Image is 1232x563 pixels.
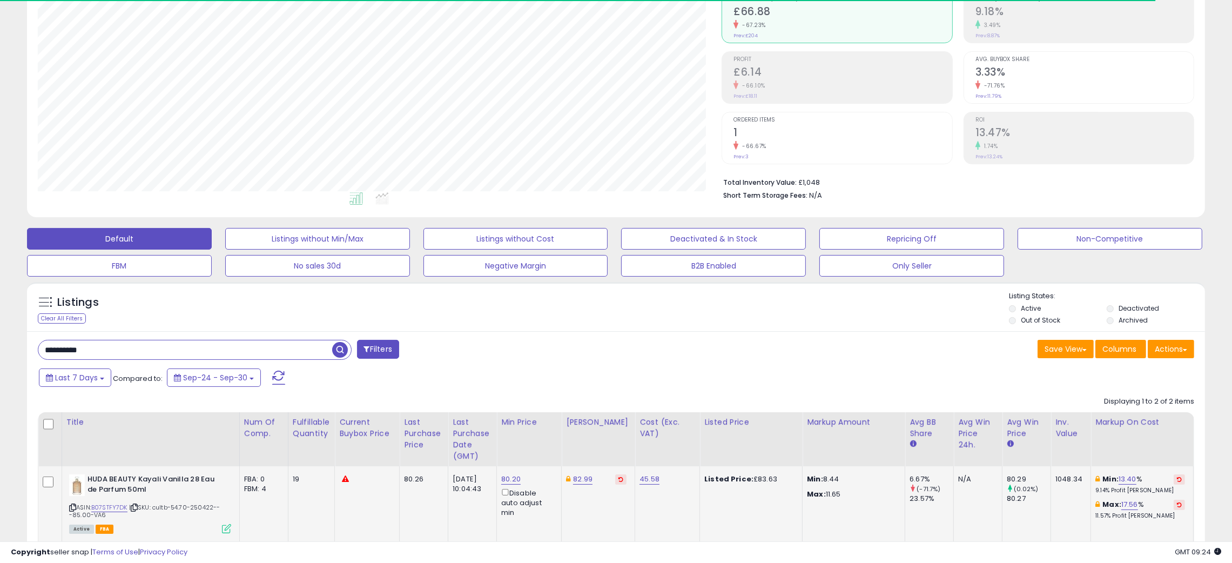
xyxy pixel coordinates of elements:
[639,417,695,439] div: Cost (Exc. VAT)
[975,5,1194,20] h2: 9.18%
[566,417,630,428] div: [PERSON_NAME]
[1095,474,1185,494] div: %
[1095,417,1189,428] div: Markup on Cost
[39,368,111,387] button: Last 7 Days
[69,474,85,496] img: 31X0nuWoarL._SL40_.jpg
[566,475,570,482] i: This overrides the store level Dynamic Max Price for this listing
[1091,412,1194,466] th: The percentage added to the cost of goods (COGS) that forms the calculator for Min & Max prices.
[1007,474,1051,484] div: 80.29
[975,153,1002,160] small: Prev: 13.24%
[1007,494,1051,504] div: 80.27
[958,417,998,451] div: Avg Win Price 24h.
[1095,512,1185,520] p: 11.57% Profit [PERSON_NAME]
[958,474,994,484] div: N/A
[1055,474,1082,484] div: 1048.34
[57,295,99,310] h5: Listings
[917,485,940,493] small: (-71.7%)
[1095,500,1185,520] div: %
[1007,417,1046,439] div: Avg Win Price
[809,190,822,200] span: N/A
[293,474,326,484] div: 19
[910,474,953,484] div: 6.67%
[738,21,766,29] small: -67.23%
[733,126,952,141] h2: 1
[501,417,557,428] div: Min Price
[1175,547,1221,557] span: 2025-10-8 09:24 GMT
[910,439,916,449] small: Avg BB Share.
[69,503,220,519] span: | SKU: cultb-54.70-250422---85.00-VA6
[140,547,187,557] a: Privacy Policy
[733,5,952,20] h2: £66.88
[167,368,261,387] button: Sep-24 - Sep-30
[1177,502,1182,507] i: Revert to store-level Max Markup
[621,255,806,277] button: B2B Enabled
[723,175,1186,188] li: £1,048
[1095,501,1100,508] i: This overrides the store level max markup for this listing
[733,32,758,39] small: Prev: £204
[357,340,399,359] button: Filters
[1018,228,1202,250] button: Non-Competitive
[910,417,949,439] div: Avg BB Share
[975,126,1194,141] h2: 13.47%
[1095,340,1146,358] button: Columns
[225,228,410,250] button: Listings without Min/Max
[980,21,1001,29] small: 3.49%
[183,372,247,383] span: Sep-24 - Sep-30
[723,178,797,187] b: Total Inventory Value:
[1119,474,1136,485] a: 13.40
[69,525,94,534] span: All listings currently available for purchase on Amazon
[819,228,1004,250] button: Repricing Off
[1095,487,1185,494] p: 9.14% Profit [PERSON_NAME]
[723,191,807,200] b: Short Term Storage Fees:
[1102,474,1119,484] b: Min:
[27,228,212,250] button: Default
[975,32,1000,39] small: Prev: 8.87%
[573,474,593,485] a: 82.99
[1055,417,1086,439] div: Inv. value
[92,547,138,557] a: Terms of Use
[639,474,659,485] a: 45.58
[807,417,900,428] div: Markup Amount
[66,417,235,428] div: Title
[1021,316,1060,325] label: Out of Stock
[293,417,330,439] div: Fulfillable Quantity
[244,484,280,494] div: FBM: 4
[807,474,823,484] strong: Min:
[807,474,897,484] p: 8.44
[1121,499,1138,510] a: 17.56
[91,503,127,512] a: B07STFY7DK
[38,313,86,324] div: Clear All Filters
[1177,477,1182,482] i: Revert to store-level Min Markup
[1104,397,1194,407] div: Displaying 1 to 2 of 2 items
[1102,344,1136,354] span: Columns
[501,474,521,485] a: 80.20
[618,477,623,482] i: Revert to store-level Dynamic Max Price
[55,372,98,383] span: Last 7 Days
[733,66,952,81] h2: £6.14
[807,490,897,499] p: 11.65
[27,255,212,277] button: FBM
[807,489,826,499] strong: Max:
[1119,304,1159,313] label: Deactivated
[733,93,757,99] small: Prev: £18.11
[819,255,1004,277] button: Only Seller
[980,142,998,150] small: 1.74%
[113,373,163,384] span: Compared to:
[621,228,806,250] button: Deactivated & In Stock
[69,474,231,532] div: ASIN:
[975,66,1194,81] h2: 3.33%
[975,93,1001,99] small: Prev: 11.79%
[738,82,765,90] small: -66.10%
[96,525,114,534] span: FBA
[1038,340,1094,358] button: Save View
[704,474,753,484] b: Listed Price:
[1095,475,1100,482] i: This overrides the store level min markup for this listing
[501,487,553,518] div: Disable auto adjust min
[1148,340,1194,358] button: Actions
[244,474,280,484] div: FBA: 0
[738,142,766,150] small: -66.67%
[423,228,608,250] button: Listings without Cost
[11,547,187,558] div: seller snap | |
[1102,499,1121,510] b: Max:
[704,474,794,484] div: £83.63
